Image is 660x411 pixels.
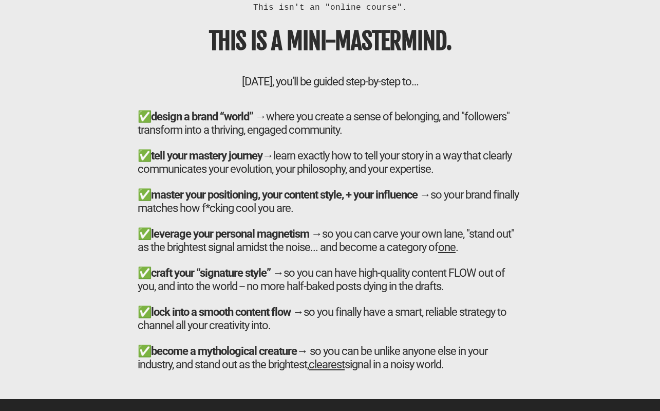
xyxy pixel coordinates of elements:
div: ✅ learn exactly how to tell your story in a way that clearly communicates your evolution, your ph... [138,149,522,384]
h2: ✅ where you create a sense of belonging, and "followers" transform into a thriving, engaged commu... [138,110,522,384]
b: tell your mastery journey→ [151,149,273,162]
b: design a brand “world” → [151,110,266,123]
div: ✅ so you can carve your own lane, "stand out" as the brightest signal amidst the noise... and bec... [138,227,522,254]
div: ✅ so you finally have a smart, reliable strategy to channel all your creativity into. [138,306,522,332]
div: ✅ → so you can be unlike anyone else in your industry, and stand out as the brightest, signal in ... [138,345,522,384]
b: THIS IS A MINI-MASTERMIND. [209,26,451,56]
b: leverage your personal magnetism → [151,227,322,240]
div: ✅ so you can have high-quality content FLOW out of you, and into the world -- no more half-baked ... [138,266,522,293]
u: one [438,241,456,254]
div: ✅ so your brand finally matches how f*cking cool you are. [138,188,522,215]
u: clearest [309,358,345,371]
div: This isn't an "online course". [138,2,522,13]
b: become a mythological creature [151,345,297,358]
b: master your positioning, your content style, + your influence → [151,188,430,201]
font: [DATE], you’ll be guided step-by-step to… [242,75,419,88]
b: lock into a smooth content flow → [151,306,304,318]
b: craft your “signature style” → [151,266,284,279]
